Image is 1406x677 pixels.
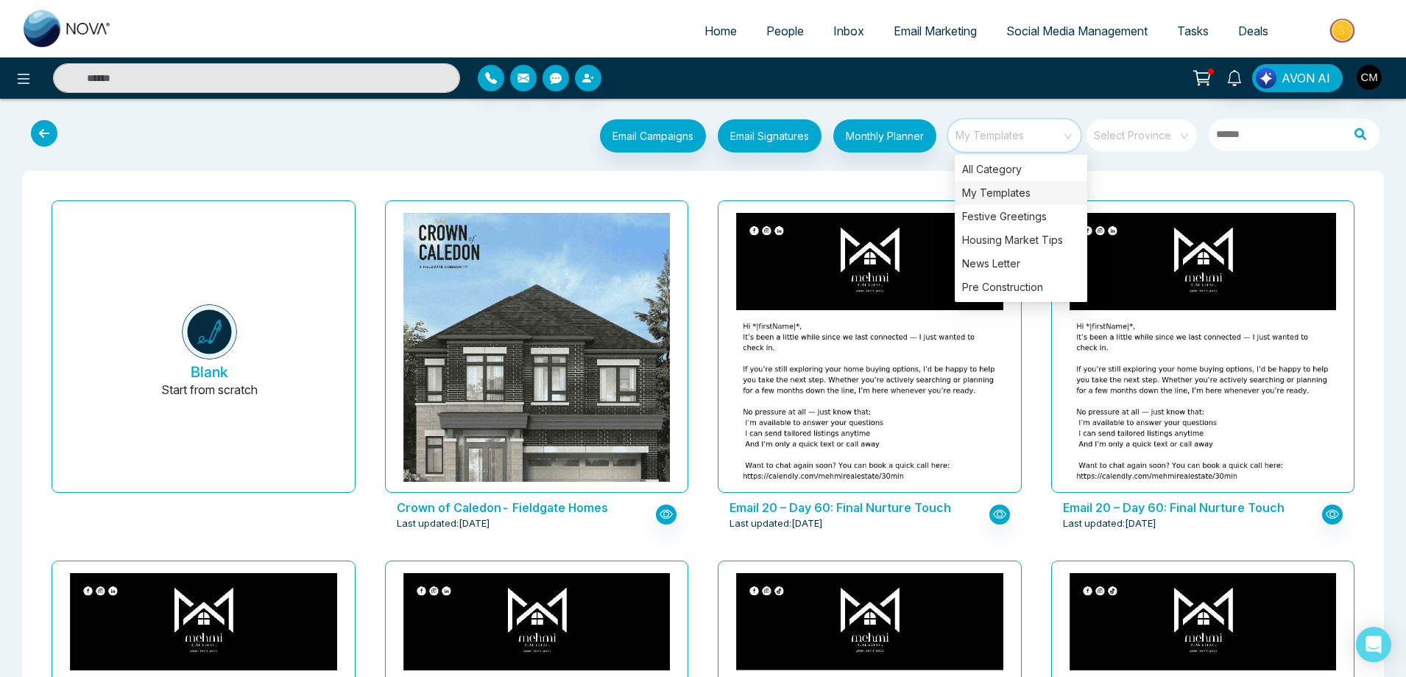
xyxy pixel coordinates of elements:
[1290,14,1397,47] img: Market-place.gif
[1357,65,1382,90] img: User Avatar
[161,381,258,416] p: Start from scratch
[600,119,706,152] button: Email Campaigns
[76,213,343,492] button: BlankStart from scratch
[588,127,706,142] a: Email Campaigns
[833,24,864,38] span: Inbox
[1177,24,1209,38] span: Tasks
[955,205,1087,228] div: Festive Greetings
[182,304,237,359] img: novacrm
[955,252,1087,276] div: News Letter
[752,17,819,45] a: People
[704,24,737,38] span: Home
[24,10,112,47] img: Nova CRM Logo
[397,499,649,516] p: Crown of Caledon- Fieldgate Homes
[706,119,822,156] a: Email Signatures
[1238,24,1268,38] span: Deals
[955,276,1087,299] div: Pre Construction
[397,516,490,531] span: Last updated: [DATE]
[1162,17,1223,45] a: Tasks
[730,499,981,516] p: Email 20 – Day 60: Final Nurture Touch
[1256,68,1276,88] img: Lead Flow
[992,17,1162,45] a: Social Media Management
[191,363,228,381] h5: Blank
[955,124,1075,147] span: My Templates
[1223,17,1283,45] a: Deals
[1356,627,1391,662] div: Open Intercom Messenger
[1252,64,1343,92] button: AVON AI
[955,158,1087,181] div: All Category
[766,24,804,38] span: People
[1063,499,1315,516] p: Email 20 – Day 60: Final Nurture Touch
[718,119,822,152] button: Email Signatures
[955,181,1087,205] div: My Templates
[1282,69,1330,87] span: AVON AI
[833,119,936,152] button: Monthly Planner
[879,17,992,45] a: Email Marketing
[894,24,977,38] span: Email Marketing
[690,17,752,45] a: Home
[730,516,823,531] span: Last updated: [DATE]
[822,119,936,156] a: Monthly Planner
[819,17,879,45] a: Inbox
[1063,516,1156,531] span: Last updated: [DATE]
[603,213,1137,492] img: novacrm
[955,228,1087,252] div: Housing Market Tips
[1006,24,1148,38] span: Social Media Management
